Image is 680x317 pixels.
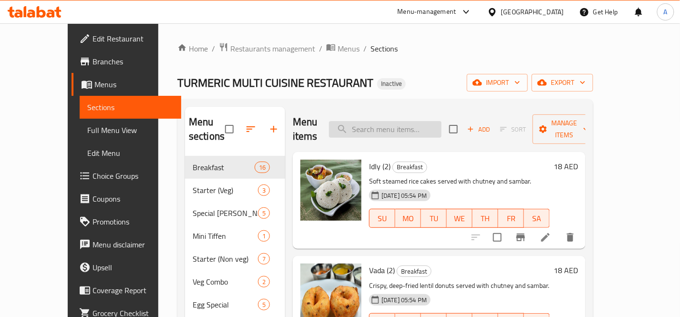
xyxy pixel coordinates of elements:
span: Coverage Report [93,285,174,296]
span: Add item [464,122,494,137]
div: Breakfast16 [185,156,285,179]
button: FR [498,209,524,228]
span: SU [373,212,392,225]
span: 2 [258,277,269,286]
a: Promotions [72,210,181,233]
span: Egg Special [193,299,258,310]
span: FR [502,212,520,225]
span: Edit Restaurant [93,33,174,44]
div: Starter (Veg)3 [185,179,285,202]
span: Breakfast [393,162,427,173]
a: Choice Groups [72,164,181,187]
a: Restaurants management [219,42,315,55]
span: Starter (Non veg) [193,253,258,265]
div: Special [PERSON_NAME]5 [185,202,285,225]
span: Upsell [93,262,174,273]
h2: Menu sections [189,115,225,143]
span: Coupons [93,193,174,205]
span: 5 [258,209,269,218]
span: 7 [258,255,269,264]
span: WE [451,212,469,225]
a: Home [177,43,208,54]
span: Full Menu View [87,124,174,136]
li: / [212,43,215,54]
span: Restaurants management [230,43,315,54]
a: Edit menu item [540,232,551,243]
div: Starter (Non veg)7 [185,247,285,270]
span: 3 [258,186,269,195]
span: TURMERIC MULTI CUISINE RESTAURANT [177,72,373,93]
span: Vada (2) [369,263,395,277]
span: SA [528,212,546,225]
div: Veg Combo2 [185,270,285,293]
span: Branches [93,56,174,67]
a: Edit Restaurant [72,27,181,50]
span: TU [425,212,443,225]
span: TH [476,212,495,225]
div: items [258,276,270,287]
div: Breakfast [392,162,427,173]
h6: 18 AED [554,160,578,173]
a: Menus [72,73,181,96]
img: Idly (2) [300,160,361,221]
div: items [258,184,270,196]
button: import [467,74,528,92]
div: Inactive [377,78,406,90]
div: items [255,162,270,173]
div: items [258,207,270,219]
div: items [258,299,270,310]
span: Select section [443,119,464,139]
li: / [363,43,367,54]
span: 16 [255,163,269,172]
span: Menu disclaimer [93,239,174,250]
span: Sections [371,43,398,54]
span: Veg Combo [193,276,258,287]
span: Idly (2) [369,159,391,174]
span: Breakfast [193,162,255,173]
div: items [258,230,270,242]
span: [DATE] 05:54 PM [378,296,431,305]
span: Manage items [540,117,589,141]
span: Starter (Veg) [193,184,258,196]
a: Upsell [72,256,181,279]
button: TH [473,209,498,228]
div: Mini Tiffen1 [185,225,285,247]
p: Crispy, deep-fried lentil donuts served with chutney and sambar. [369,280,550,292]
div: Menu-management [398,6,456,18]
button: TU [421,209,447,228]
p: Soft steamed rice cakes served with chutney and sambar. [369,175,550,187]
span: A [664,7,668,17]
button: export [532,74,593,92]
a: Coupons [72,187,181,210]
a: Menus [326,42,360,55]
input: search [329,121,442,138]
span: Select all sections [219,119,239,139]
span: [DATE] 05:54 PM [378,191,431,200]
h2: Menu items [293,115,318,143]
span: 5 [258,300,269,309]
button: WE [447,209,473,228]
a: Coverage Report [72,279,181,302]
a: Edit Menu [80,142,181,164]
div: [GEOGRAPHIC_DATA] [501,7,564,17]
span: MO [399,212,417,225]
button: Add [464,122,494,137]
span: Promotions [93,216,174,227]
span: Select section first [494,122,533,137]
span: Sort sections [239,118,262,141]
span: export [539,77,586,89]
a: Menu disclaimer [72,233,181,256]
span: Inactive [377,80,406,88]
a: Branches [72,50,181,73]
div: Egg Special5 [185,293,285,316]
span: Choice Groups [93,170,174,182]
a: Full Menu View [80,119,181,142]
button: Manage items [533,114,597,144]
button: SU [369,209,395,228]
span: Sections [87,102,174,113]
span: Edit Menu [87,147,174,159]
